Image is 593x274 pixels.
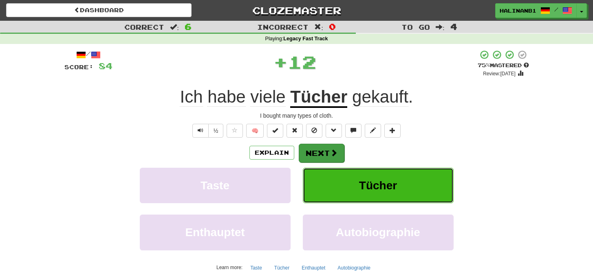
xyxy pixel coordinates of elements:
div: Mastered [478,62,529,69]
span: habe [207,87,245,107]
div: Text-to-speech controls [191,124,224,138]
span: Ich [180,87,203,107]
a: halinanb1 / [495,3,577,18]
button: Explain [249,146,294,160]
span: / [554,7,558,12]
span: Score: [64,64,94,70]
span: + [273,50,288,74]
span: 75 % [478,62,490,68]
span: Correct [124,23,164,31]
button: Reset to 0% Mastered (alt+r) [287,124,303,138]
span: To go [401,23,430,31]
button: Set this sentence to 100% Mastered (alt+m) [267,124,283,138]
span: Tücher [359,179,397,192]
span: 0 [329,22,336,31]
button: Edit sentence (alt+d) [365,124,381,138]
button: Ignore sentence (alt+i) [306,124,322,138]
span: 6 [185,22,192,31]
span: halinanb1 [500,7,536,14]
small: Learn more: [216,265,242,270]
button: Tücher [303,168,454,203]
button: Play sentence audio (ctl+space) [192,124,209,138]
span: gekauft [352,87,408,107]
span: Incorrect [257,23,309,31]
u: Tücher [290,87,347,108]
button: Taste [246,262,267,274]
div: / [64,50,112,60]
span: 4 [450,22,457,31]
span: Enthauptet [185,226,245,239]
button: Add to collection (alt+a) [384,124,401,138]
button: Next [299,144,344,162]
a: Clozemaster [204,3,389,18]
a: Dashboard [6,3,192,17]
span: . [347,87,413,107]
button: Autobiographie [333,262,375,274]
span: Autobiographie [336,226,420,239]
button: 🧠 [246,124,264,138]
span: Taste [201,179,229,192]
button: Favorite sentence (alt+f) [227,124,243,138]
button: Autobiographie [303,215,454,250]
span: viele [250,87,285,107]
strong: Legacy Fast Track [283,36,328,42]
button: ½ [208,124,224,138]
span: 84 [99,61,112,71]
button: Grammar (alt+g) [326,124,342,138]
span: 12 [288,52,316,72]
span: : [436,24,445,31]
div: I bought many types of cloth. [64,112,529,120]
button: Enthauptet [140,215,291,250]
button: Discuss sentence (alt+u) [345,124,362,138]
button: Enthauptet [297,262,330,274]
span: : [170,24,179,31]
span: : [314,24,323,31]
small: Review: [DATE] [483,71,516,77]
button: Tücher [270,262,294,274]
button: Taste [140,168,291,203]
